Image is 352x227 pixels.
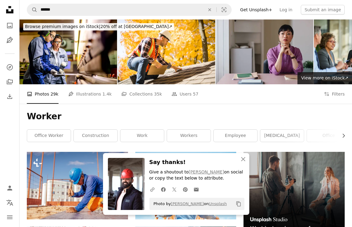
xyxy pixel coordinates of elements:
[20,19,178,34] a: Browse premium images on iStock|20% off at [GEOGRAPHIC_DATA]↗
[180,183,191,195] a: Share on Pinterest
[27,4,37,16] button: Search Unsplash
[338,130,345,142] button: scroll list to the right
[203,4,216,16] button: Clear
[297,72,352,84] a: View more on iStock↗
[74,130,117,142] a: construction
[307,130,350,142] a: office
[27,183,128,188] a: a man in a hard hat and overalls working on a construction site
[167,130,211,142] a: workers
[27,152,128,219] img: a man in a hard hat and overalls working on a construction site
[301,5,345,15] button: Submit an image
[4,61,16,73] a: Explore
[102,91,112,97] span: 1.4k
[169,183,180,195] a: Share on Twitter
[4,211,16,223] button: Menu
[4,76,16,88] a: Collections
[121,84,162,104] a: Collections 35k
[324,84,345,104] button: Filters
[171,201,204,206] a: [PERSON_NAME]
[118,19,215,84] img: man with hard hat standing on steps inspecting house roof
[151,199,227,209] span: Photo by on
[172,84,198,104] a: Users 57
[209,201,227,206] a: Unsplash
[4,182,16,194] a: Log in / Sign up
[4,197,16,209] button: Language
[217,4,231,16] button: Visual search
[135,152,236,219] img: group of person on stairs
[260,130,304,142] a: [MEDICAL_DATA]
[4,90,16,103] a: Download History
[158,183,169,195] a: Share on Facebook
[233,199,244,209] button: Copy to clipboard
[301,75,348,80] span: View more on iStock ↗
[27,4,232,16] form: Find visuals sitewide
[68,84,112,104] a: Illustrations 1.4k
[4,19,16,32] a: Photos
[120,130,164,142] a: work
[154,91,162,97] span: 35k
[27,111,345,122] h1: Worker
[20,19,117,84] img: Skilled Female Workers Operating Press Brake in Industrial Setting
[216,19,313,84] img: Thoughtful Professional Woman Contemplating at Work Desk
[149,158,244,167] h3: Say thanks!
[189,169,224,174] a: [PERSON_NAME]
[236,5,276,15] a: Get Unsplash+
[4,34,16,46] a: Illustrations
[276,5,296,15] a: Log in
[149,169,244,181] p: Give a shoutout to on social or copy the text below to attribute.
[193,91,198,97] span: 57
[191,183,202,195] a: Share over email
[25,24,172,29] span: 20% off at [GEOGRAPHIC_DATA] ↗
[27,130,71,142] a: office worker
[214,130,257,142] a: employee
[25,24,100,29] span: Browse premium images on iStock |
